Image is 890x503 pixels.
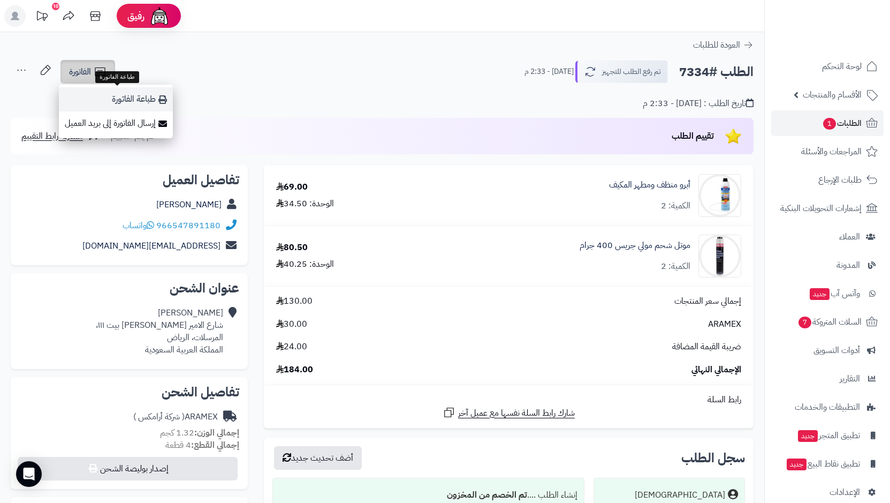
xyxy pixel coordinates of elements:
span: 1 [823,118,836,130]
a: 966547891180 [156,219,220,232]
span: 24.00 [276,341,307,353]
span: جديد [787,459,807,470]
small: 4 قطعة [165,439,239,452]
span: 30.00 [276,318,307,331]
span: وآتس آب [809,286,860,301]
a: المدونة [771,252,884,278]
img: AC-100-Air-Clean-Air-Freshener-90x90.jpg [699,174,741,217]
span: ضريبة القيمة المضافة [672,341,741,353]
a: تحديثات المنصة [28,5,55,29]
span: 130.00 [276,295,313,307]
a: الطلبات1 [771,110,884,136]
button: إصدار بوليصة الشحن [18,457,238,481]
span: الإجمالي النهائي [691,364,741,376]
div: ARAMEX [133,411,218,423]
div: 10 [52,3,59,10]
a: العملاء [771,224,884,250]
a: أدوات التسويق [771,337,884,363]
span: إجمالي سعر المنتجات [674,295,741,307]
span: التطبيقات والخدمات [795,400,860,415]
a: التقارير [771,366,884,392]
a: الفاتورة [60,60,115,84]
span: مشاركة رابط التقييم [21,130,83,142]
div: Open Intercom Messenger [16,461,42,487]
div: الكمية: 2 [661,260,690,273]
span: الفاتورة [69,65,91,78]
strong: إجمالي القطع: [191,439,239,452]
span: السلات المتروكة [797,314,862,329]
a: تطبيق نقاط البيعجديد [771,451,884,477]
h2: تفاصيل الشحن [19,386,239,399]
span: ARAMEX [708,318,741,331]
div: رابط السلة [268,394,749,406]
div: طباعة الفاتورة [95,71,139,83]
a: واتساب [123,219,154,232]
a: التطبيقات والخدمات [771,394,884,420]
span: شارك رابط السلة نفسها مع عميل آخر [458,407,575,419]
a: موتل شحم مولي جريس 400 جرام [580,239,690,252]
span: العودة للطلبات [693,39,740,51]
div: 69.00 [276,181,308,193]
div: الوحدة: 34.50 [276,198,334,210]
span: العملاء [839,229,860,244]
b: تم الخصم من المخزون [447,489,527,501]
span: 184.00 [276,364,313,376]
a: طباعة الفاتورة [59,87,173,111]
span: المدونة [836,258,860,273]
img: 2085130149_w640_h640_smazka-motul-moly%20(1)-90x90.jpg [699,235,741,277]
span: طلبات الإرجاع [818,172,862,187]
strong: إجمالي الوزن: [194,426,239,439]
h2: تفاصيل العميل [19,174,239,186]
span: إشعارات التحويلات البنكية [780,201,862,216]
a: العودة للطلبات [693,39,754,51]
small: [DATE] - 2:33 م [524,66,574,77]
div: تاريخ الطلب : [DATE] - 2:33 م [643,97,754,110]
a: [EMAIL_ADDRESS][DOMAIN_NAME] [82,239,220,252]
span: المراجعات والأسئلة [801,144,862,159]
a: لوحة التحكم [771,54,884,79]
button: تم رفع الطلب للتجهيز [575,61,668,83]
div: 80.50 [276,242,308,254]
a: تطبيق المتجرجديد [771,423,884,448]
h2: عنوان الشحن [19,282,239,295]
div: الكمية: 2 [661,200,690,212]
a: إرسال الفاتورة إلى بريد العميل [59,111,173,136]
span: الأقسام والمنتجات [803,87,862,102]
img: ai-face.png [149,5,170,27]
div: الوحدة: 40.25 [276,258,334,271]
span: جديد [798,430,818,442]
span: رفيق [127,10,144,22]
span: تطبيق نقاط البيع [786,456,860,471]
a: أبرو منظف ومطهر المكيف [609,179,690,191]
span: الإعدادات [830,485,860,500]
button: أضف تحديث جديد [274,446,362,470]
a: شارك رابط السلة نفسها مع عميل آخر [443,406,575,419]
span: 7 [798,317,811,328]
a: مشاركة رابط التقييم [21,130,101,142]
small: 1.32 كجم [160,426,239,439]
a: السلات المتروكة7 [771,309,884,335]
h2: الطلب #7334 [679,61,754,83]
span: الطلبات [822,116,862,131]
span: تقييم الطلب [672,130,714,142]
a: إشعارات التحويلات البنكية [771,196,884,221]
div: [DEMOGRAPHIC_DATA] [635,489,725,501]
a: طلبات الإرجاع [771,167,884,193]
span: أدوات التسويق [813,343,860,358]
a: المراجعات والأسئلة [771,139,884,164]
h3: سجل الطلب [681,452,745,464]
a: وآتس آبجديد [771,281,884,306]
div: [PERSON_NAME] شارع الامير [PERSON_NAME] بيت ١١١، المرسلات، الرياض المملكة العربية السعودية [96,307,223,356]
span: تطبيق المتجر [797,428,860,443]
span: جديد [810,288,830,300]
img: logo-2.png [817,26,880,49]
span: ( شركة أرامكس ) [133,410,185,423]
span: التقارير [840,371,860,386]
a: [PERSON_NAME] [156,198,222,211]
span: لوحة التحكم [822,59,862,74]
